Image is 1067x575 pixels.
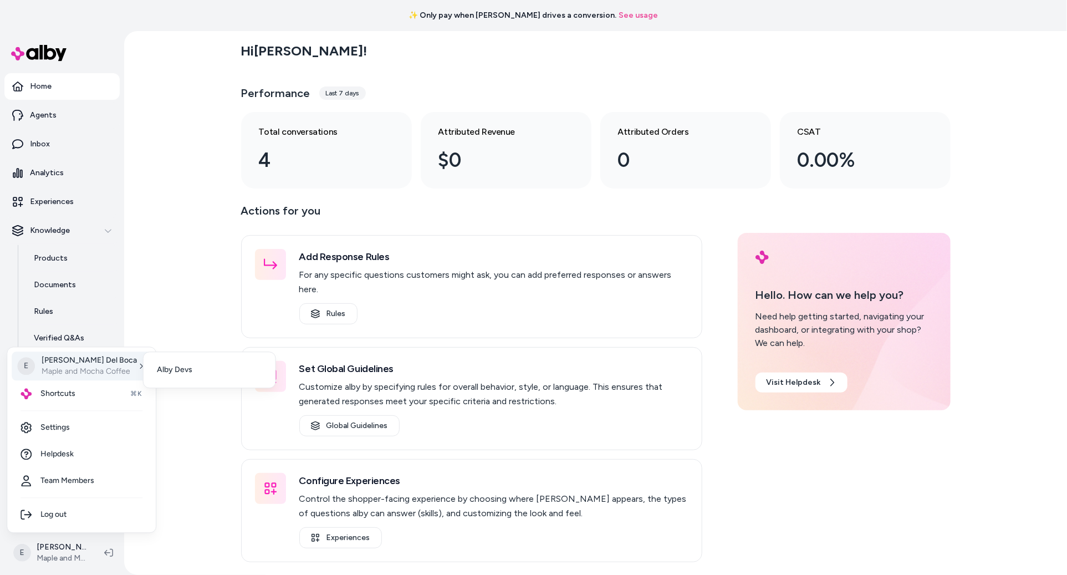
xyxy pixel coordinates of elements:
[157,364,192,375] span: Alby Devs
[40,389,75,400] span: Shortcuts
[42,367,137,378] p: Maple and Mocha Coffee
[17,358,35,375] span: E
[21,389,32,400] img: alby Logo
[12,502,151,528] div: Log out
[12,415,151,441] a: Settings
[130,390,142,399] span: ⌘K
[12,468,151,495] a: Team Members
[40,449,74,460] span: Helpdesk
[42,355,137,367] p: [PERSON_NAME] Del Boca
